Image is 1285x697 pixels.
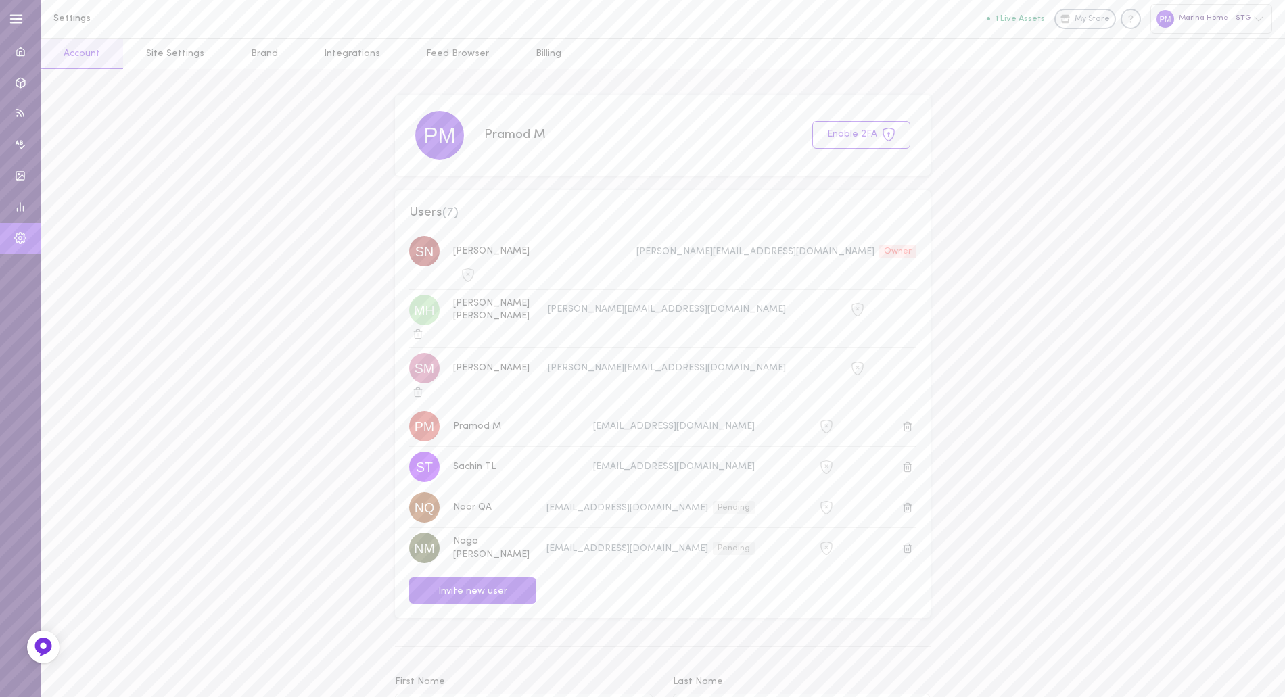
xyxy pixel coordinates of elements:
span: Pramod M [484,128,546,141]
span: Pramod M [453,421,501,431]
a: Integrations [301,39,403,69]
div: Marina Home - STG [1150,4,1272,33]
span: Noor QA [453,502,492,512]
a: Account [41,39,123,69]
a: Site Settings [123,39,227,69]
span: Sachin TL [453,462,496,472]
span: [PERSON_NAME][EMAIL_ADDRESS][DOMAIN_NAME] [636,246,874,256]
span: ( 7 ) [442,206,459,219]
a: My Store [1054,9,1116,29]
span: 2FA is not active [820,461,833,471]
span: [PERSON_NAME] [453,363,530,373]
a: Brand [228,39,301,69]
div: Owner [879,245,916,258]
div: Pending [713,542,755,555]
a: Billing [513,39,584,69]
button: 1 Live Assets [987,14,1045,23]
div: Pending [713,501,755,514]
span: 2FA is not active [820,542,833,552]
span: [EMAIL_ADDRESS][DOMAIN_NAME] [546,502,708,512]
span: My Store [1075,14,1110,26]
span: Naga [PERSON_NAME] [453,536,530,560]
span: [PERSON_NAME] [PERSON_NAME] [453,298,530,322]
h1: Settings [53,14,277,24]
span: [EMAIL_ADDRESS][DOMAIN_NAME] [593,462,755,472]
span: [PERSON_NAME][EMAIL_ADDRESS][DOMAIN_NAME] [548,363,786,373]
span: [PERSON_NAME] [453,246,530,256]
a: 1 Live Assets [987,14,1054,24]
span: Last Name [673,677,723,687]
span: Users [409,204,916,222]
span: First Name [395,677,445,687]
span: [EMAIL_ADDRESS][DOMAIN_NAME] [546,543,708,553]
img: Feedback Button [33,637,53,657]
button: Enable 2FA [812,121,910,149]
span: 2FA is not active [851,304,864,314]
button: Invite new user [409,577,536,604]
a: Feed Browser [403,39,512,69]
span: [EMAIL_ADDRESS][DOMAIN_NAME] [593,421,755,431]
span: 2FA is not active [820,502,833,512]
span: [PERSON_NAME][EMAIL_ADDRESS][DOMAIN_NAME] [548,304,786,314]
span: 2FA is not active [820,420,833,431]
div: Knowledge center [1121,9,1141,29]
span: 2FA is not active [851,362,864,372]
span: 2FA is not active [461,269,475,279]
